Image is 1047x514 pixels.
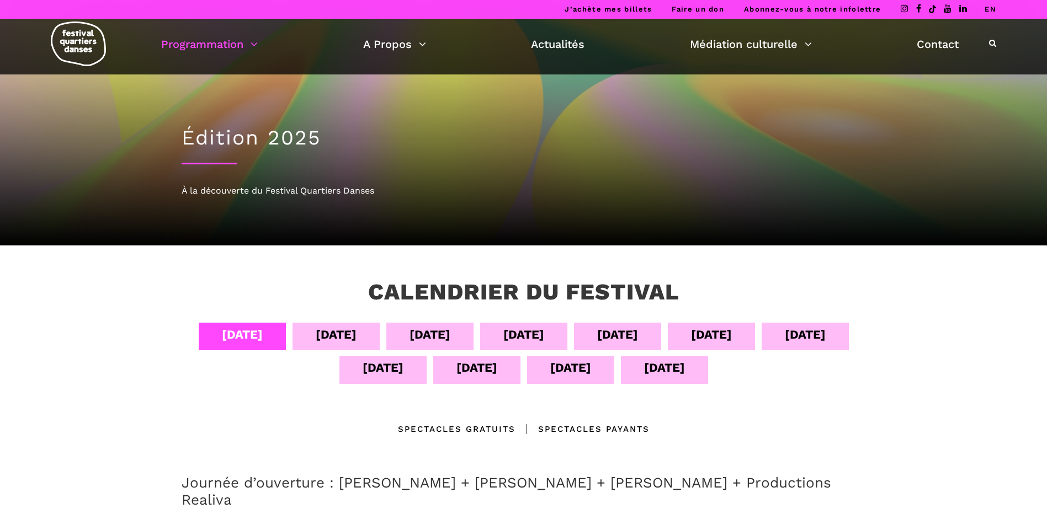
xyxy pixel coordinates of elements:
div: [DATE] [644,358,685,377]
a: EN [985,5,996,13]
a: A Propos [363,35,426,53]
a: Faire un don [672,5,724,13]
h3: Calendrier du festival [368,279,679,306]
div: [DATE] [456,358,497,377]
div: À la découverte du Festival Quartiers Danses [182,184,866,198]
div: [DATE] [363,358,403,377]
div: [DATE] [691,325,732,344]
div: Spectacles gratuits [398,422,515,436]
div: [DATE] [410,325,450,344]
div: [DATE] [550,358,591,377]
h1: Édition 2025 [182,126,866,150]
div: [DATE] [222,325,263,344]
a: Contact [917,35,959,53]
a: Médiation culturelle [690,35,812,53]
div: [DATE] [785,325,826,344]
div: [DATE] [316,325,357,344]
a: Journée d’ouverture : [PERSON_NAME] + [PERSON_NAME] + [PERSON_NAME] + Productions Realiva [182,474,831,508]
div: Spectacles Payants [515,422,650,436]
div: [DATE] [597,325,638,344]
img: logo-fqd-med [51,22,106,66]
div: [DATE] [503,325,544,344]
a: Programmation [161,35,258,53]
a: Actualités [531,35,584,53]
a: J’achète mes billets [565,5,652,13]
a: Abonnez-vous à notre infolettre [744,5,881,13]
